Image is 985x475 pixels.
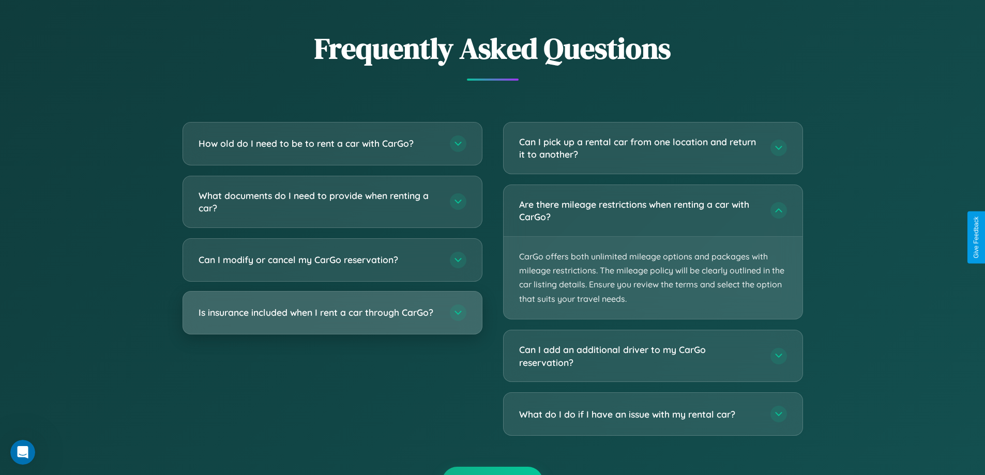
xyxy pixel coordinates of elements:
h3: Can I modify or cancel my CarGo reservation? [199,253,440,266]
h3: How old do I need to be to rent a car with CarGo? [199,137,440,150]
h3: Can I pick up a rental car from one location and return it to another? [519,135,760,161]
p: CarGo offers both unlimited mileage options and packages with mileage restrictions. The mileage p... [504,237,802,319]
iframe: Intercom live chat [10,440,35,465]
h3: What do I do if I have an issue with my rental car? [519,408,760,421]
h2: Frequently Asked Questions [183,28,803,68]
h3: Is insurance included when I rent a car through CarGo? [199,306,440,319]
div: Give Feedback [973,217,980,258]
h3: What documents do I need to provide when renting a car? [199,189,440,214]
h3: Can I add an additional driver to my CarGo reservation? [519,343,760,369]
h3: Are there mileage restrictions when renting a car with CarGo? [519,198,760,223]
